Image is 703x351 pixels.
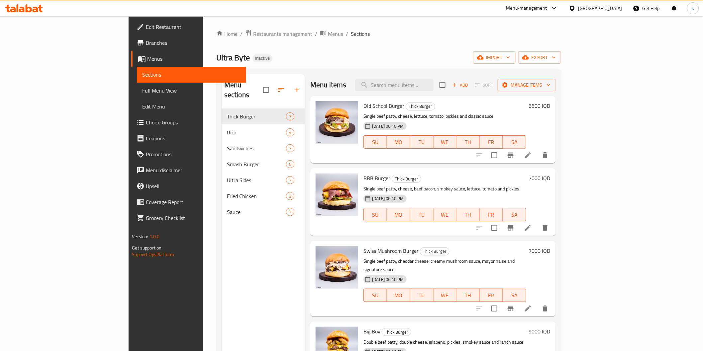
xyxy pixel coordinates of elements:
[506,4,547,12] div: Menu-management
[286,208,294,216] div: items
[252,55,272,61] span: Inactive
[480,289,503,302] button: FR
[578,5,622,12] div: [GEOGRAPHIC_DATA]
[227,144,286,152] span: Sandwiches
[390,137,408,147] span: MO
[406,103,435,110] div: Thick Burger
[478,53,510,62] span: import
[537,301,553,316] button: delete
[132,250,174,259] a: Support.OpsPlatform
[286,128,294,136] div: items
[382,328,411,336] span: Thick Burger
[480,135,503,149] button: FR
[420,247,450,255] div: Thick Burger
[286,177,294,183] span: 7
[222,106,305,223] nav: Menu sections
[363,246,419,256] span: Swiss Mushroom Burger
[316,246,358,289] img: Swiss Mushroom Burger
[366,210,384,220] span: SU
[503,220,519,236] button: Branch-specific-item
[286,193,294,199] span: 3
[252,54,272,62] div: Inactive
[537,220,553,236] button: delete
[366,137,384,147] span: SU
[216,30,561,38] nav: breadcrumb
[524,305,532,313] a: Edit menu item
[459,137,477,147] span: TH
[482,291,500,300] span: FR
[227,176,286,184] span: Ultra Sides
[286,160,294,168] div: items
[482,137,500,147] span: FR
[487,302,501,316] span: Select to update
[131,210,246,226] a: Grocery Checklist
[286,176,294,184] div: items
[328,30,343,38] span: Menus
[387,208,410,221] button: MO
[413,210,431,220] span: TU
[346,30,348,38] li: /
[434,289,457,302] button: WE
[498,79,556,91] button: Manage items
[503,147,519,163] button: Branch-specific-item
[503,135,526,149] button: SA
[382,328,411,336] div: Thick Burger
[286,161,294,168] span: 5
[137,83,246,99] a: Full Menu View
[363,208,387,221] button: SU
[363,173,390,183] span: BBB Burger
[146,39,241,47] span: Branches
[131,35,246,51] a: Branches
[436,78,450,92] span: Select section
[286,129,294,136] span: 4
[131,178,246,194] a: Upsell
[286,113,294,120] span: 7
[450,80,471,90] button: Add
[222,172,305,188] div: Ultra Sides7
[222,188,305,204] div: Fried Chicken3
[253,30,312,38] span: Restaurants management
[456,135,480,149] button: TH
[227,112,286,120] span: Thick Burger
[132,244,162,252] span: Get support on:
[480,208,503,221] button: FR
[146,118,241,126] span: Choice Groups
[131,162,246,178] a: Menu disclaimer
[355,79,434,91] input: search
[390,210,408,220] span: MO
[222,124,305,140] div: Rizo4
[482,210,500,220] span: FR
[316,174,358,216] img: BBB Burger
[131,194,246,210] a: Coverage Report
[131,146,246,162] a: Promotions
[131,130,246,146] a: Coupons
[692,5,694,12] span: s
[222,140,305,156] div: Sandwiches7
[456,208,480,221] button: TH
[369,195,406,202] span: [DATE] 06:40 PM
[147,55,241,63] span: Menus
[310,80,347,90] h2: Menu items
[387,289,410,302] button: MO
[503,81,551,89] span: Manage items
[320,30,343,38] a: Menus
[436,291,454,300] span: WE
[227,128,286,136] span: Rizo
[316,101,358,144] img: Old School Burger
[363,101,404,111] span: Old School Burger
[142,103,241,110] span: Edit Menu
[146,214,241,222] span: Grocery Checklist
[392,175,421,183] span: Thick Burger
[413,291,431,300] span: TU
[410,208,434,221] button: TU
[503,289,526,302] button: SA
[413,137,431,147] span: TU
[146,150,241,158] span: Promotions
[506,291,524,300] span: SA
[351,30,370,38] span: Sections
[529,246,551,255] h6: 7000 IQD
[131,114,246,130] a: Choice Groups
[286,209,294,215] span: 7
